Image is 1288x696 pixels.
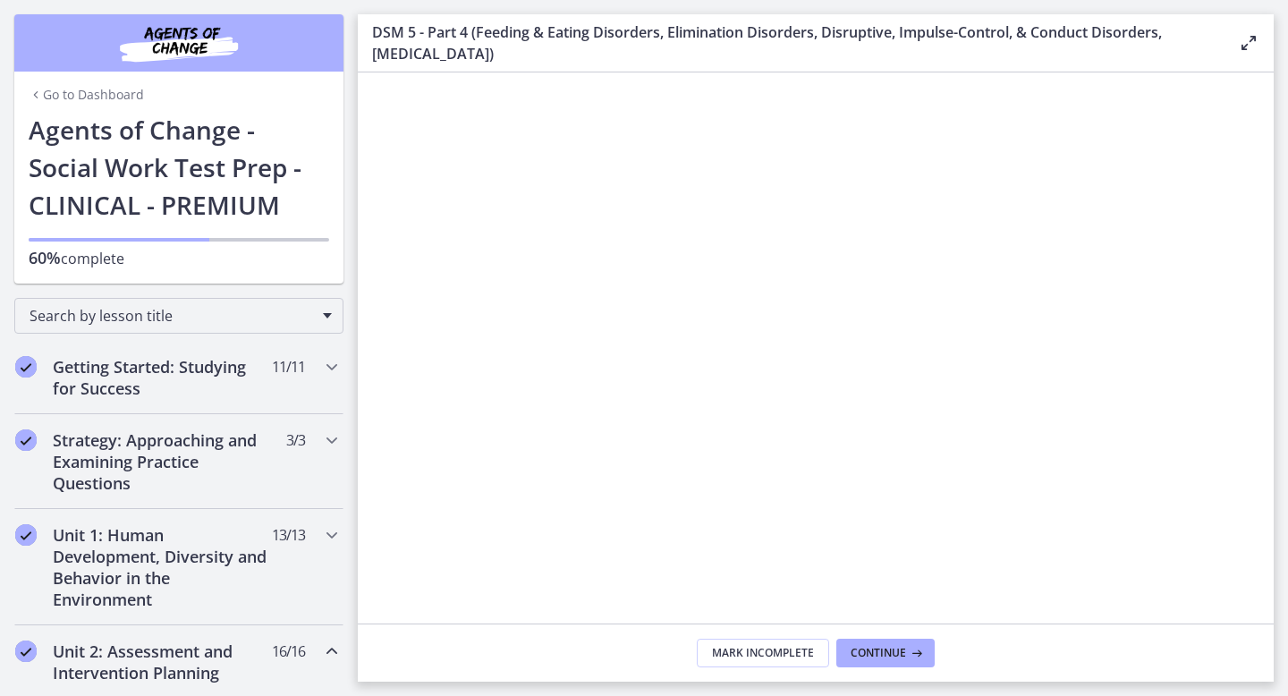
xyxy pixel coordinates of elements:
[697,639,829,667] button: Mark Incomplete
[29,111,329,224] h1: Agents of Change - Social Work Test Prep - CLINICAL - PREMIUM
[53,641,271,683] h2: Unit 2: Assessment and Intervention Planning
[53,524,271,610] h2: Unit 1: Human Development, Diversity and Behavior in the Environment
[272,524,305,546] span: 13 / 13
[53,356,271,399] h2: Getting Started: Studying for Success
[29,247,61,268] span: 60%
[14,298,343,334] div: Search by lesson title
[15,641,37,662] i: Completed
[851,646,906,660] span: Continue
[72,21,286,64] img: Agents of Change
[29,247,329,269] p: complete
[29,86,144,104] a: Go to Dashboard
[15,429,37,451] i: Completed
[272,356,305,378] span: 11 / 11
[286,429,305,451] span: 3 / 3
[15,524,37,546] i: Completed
[272,641,305,662] span: 16 / 16
[30,306,314,326] span: Search by lesson title
[53,429,271,494] h2: Strategy: Approaching and Examining Practice Questions
[836,639,935,667] button: Continue
[712,646,814,660] span: Mark Incomplete
[15,356,37,378] i: Completed
[372,21,1209,64] h3: DSM 5 - Part 4 (Feeding & Eating Disorders, Elimination Disorders, Disruptive, Impulse-Control, &...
